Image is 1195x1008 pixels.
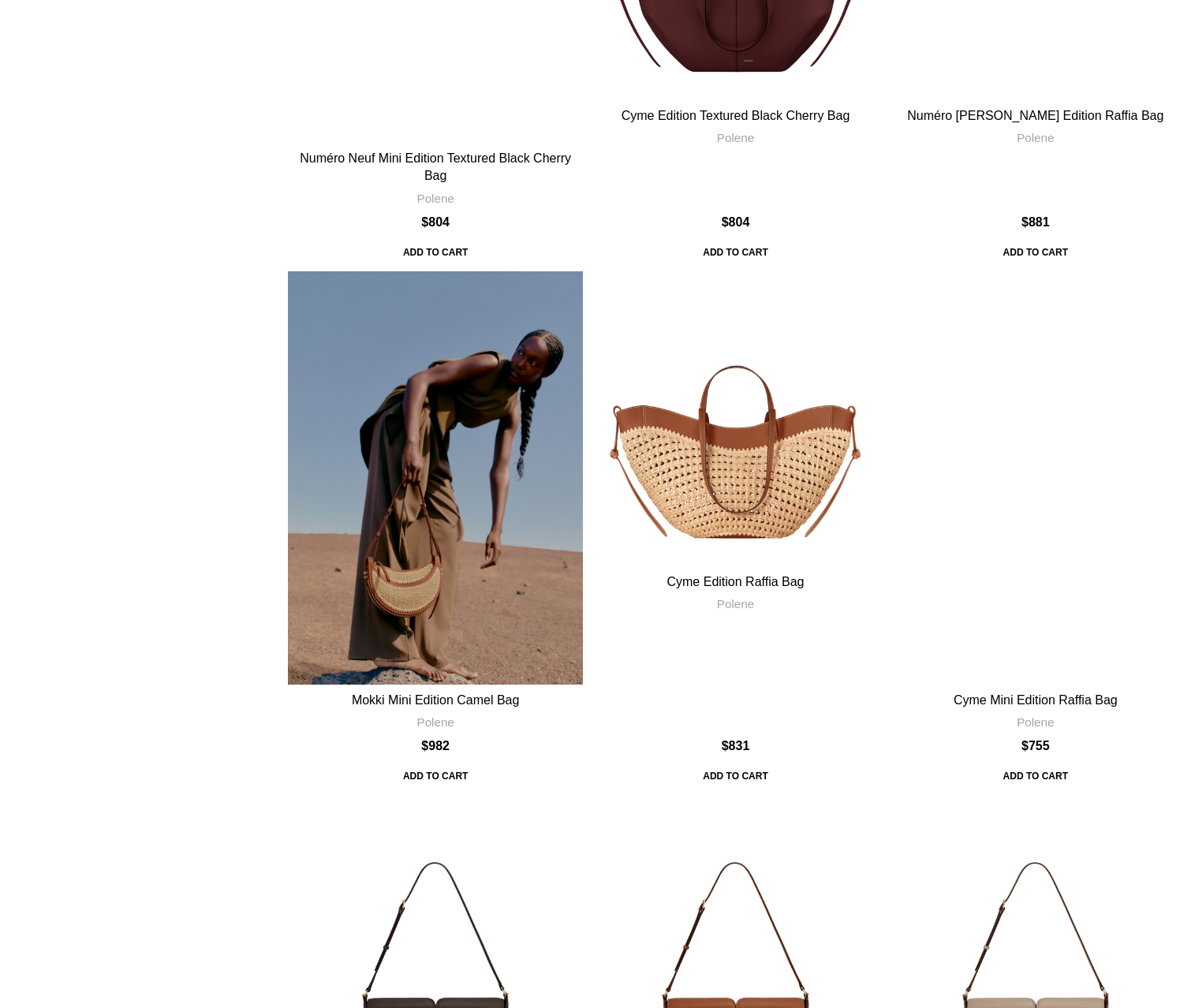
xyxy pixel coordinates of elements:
[992,763,1079,791] span: Add to cart
[1021,739,1050,752] bdi: 755
[421,215,428,229] span: $
[692,763,779,791] a: Add to cart: “Cyme Edition Raffia Bag”
[1017,129,1054,146] a: Polene
[417,714,454,730] a: Polene
[300,151,571,182] a: Numéro Neuf Mini Edition Textured Black Cherry Bag
[392,763,479,791] span: Add to cart
[288,271,583,685] a: Mokki Mini Edition Camel Bag
[717,595,754,612] a: Polene
[588,271,883,566] a: Cyme Edition Raffia Bag
[421,215,450,229] bdi: 804
[421,739,450,752] bdi: 982
[722,215,729,229] span: $
[392,763,479,791] a: Add to cart: “Mokki Mini Edition Camel Bag”
[907,109,1163,122] a: Numéro [PERSON_NAME] Edition Raffia Bag
[392,238,479,267] span: Add to cart
[722,739,729,752] span: $
[692,763,779,791] span: Add to cart
[1017,714,1054,730] a: Polene
[954,693,1118,707] a: Cyme Mini Edition Raffia Bag
[352,693,520,707] a: Mokki Mini Edition Camel Bag
[1021,739,1029,752] span: $
[417,190,454,207] a: Polene
[692,238,779,267] a: Add to cart: “Cyme Edition Textured Black Cherry Bag”
[888,271,1183,685] a: Cyme Mini Edition Raffia Bag
[1021,215,1050,229] bdi: 881
[992,238,1079,267] a: Add to cart: “Numéro Dix Edition Raffia Bag”
[421,739,428,752] span: $
[622,109,850,122] a: Cyme Edition Textured Black Cherry Bag
[1021,215,1029,229] span: $
[692,238,779,267] span: Add to cart
[392,238,479,267] a: Add to cart: “Numéro Neuf Mini Edition Textured Black Cherry Bag”
[717,129,754,146] a: Polene
[992,763,1079,791] a: Add to cart: “Cyme Mini Edition Raffia Bag”
[722,215,750,229] bdi: 804
[667,575,804,588] a: Cyme Edition Raffia Bag
[722,739,750,752] bdi: 831
[992,238,1079,267] span: Add to cart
